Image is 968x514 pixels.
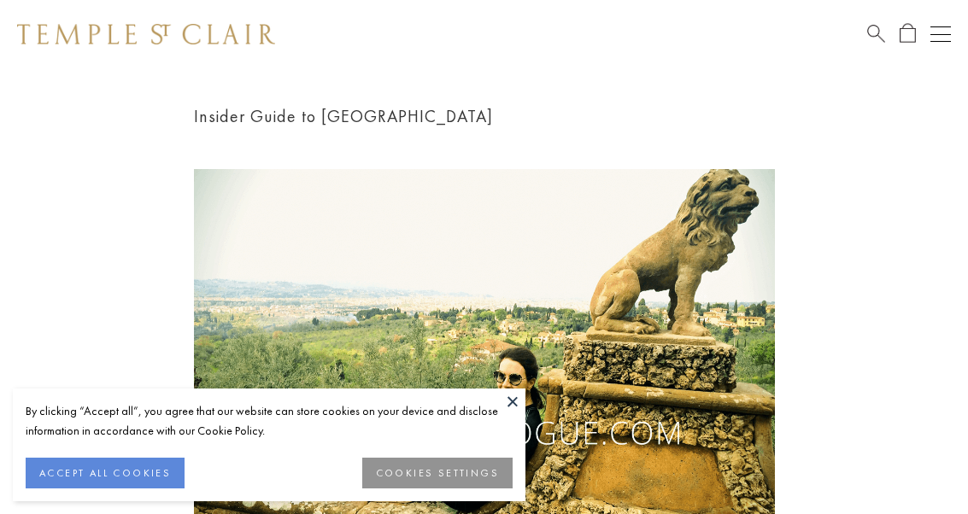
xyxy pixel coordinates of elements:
a: Open Shopping Bag [900,23,916,44]
button: COOKIES SETTINGS [362,458,513,488]
img: Temple St. Clair [17,24,275,44]
h1: Insider Guide to [GEOGRAPHIC_DATA] [194,102,775,131]
button: ACCEPT ALL COOKIES [26,458,185,488]
button: Open navigation [930,24,951,44]
div: By clicking “Accept all”, you agree that our website can store cookies on your device and disclos... [26,401,513,441]
a: Search [867,23,885,44]
iframe: Gorgias live chat messenger [883,434,951,497]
